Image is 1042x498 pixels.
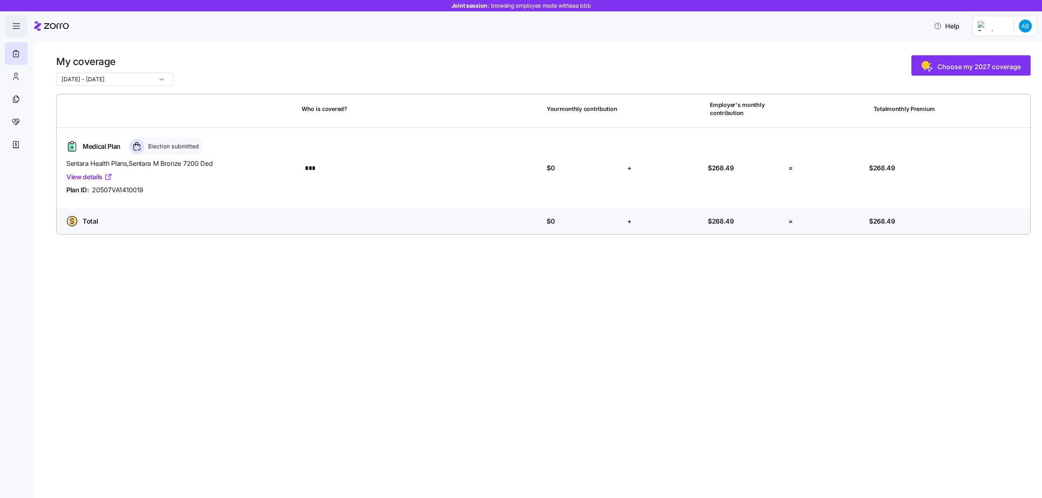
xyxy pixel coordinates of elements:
span: = [788,163,793,173]
span: + [627,163,632,173]
span: Plan ID: [66,185,89,195]
span: Sentara Health Plans , Sentara M Bronze 7200 Ded [66,159,295,169]
span: $0 [547,216,555,226]
span: Total [83,216,98,226]
span: $268.49 [708,163,734,173]
button: Help [927,18,966,34]
span: + [627,216,632,226]
span: Employer's monthly contribution [710,101,785,117]
span: $268.49 [869,216,895,226]
img: Employer logo [978,21,1007,31]
img: ba26b8192709ee502c7e5027109de416 [1019,20,1032,33]
span: Election submitted [146,142,199,150]
span: browsing employee mode with aaa bbb [491,2,591,10]
span: Joint session: [451,2,591,10]
span: Who is covered? [302,105,347,113]
span: $268.49 [869,163,895,173]
button: Choose my 2027 coverage [911,55,1031,76]
span: Choose my 2027 coverage [937,62,1021,72]
span: $268.49 [708,216,734,226]
a: View details [66,172,112,182]
span: Medical Plan [83,141,120,152]
span: Your monthly contribution [547,105,617,113]
span: = [788,216,793,226]
span: Help [934,21,959,31]
span: Total monthly Premium [873,105,935,113]
span: $0 [547,163,555,173]
h1: My coverage [56,55,173,68]
span: 20507VA1410019 [92,185,143,195]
